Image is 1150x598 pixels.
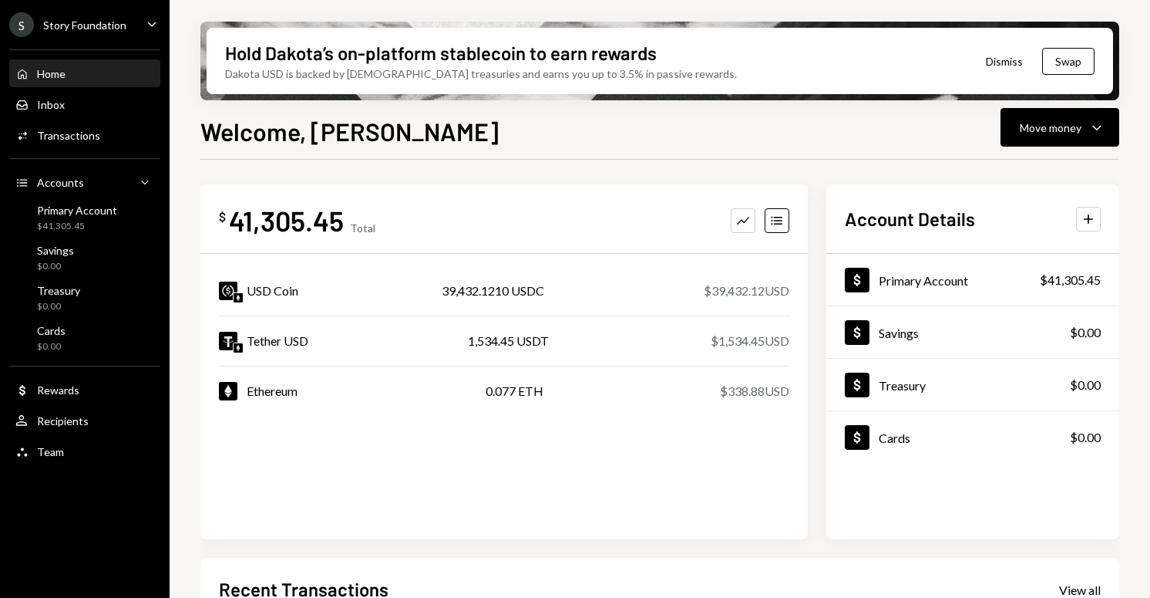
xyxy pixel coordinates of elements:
div: Treasury [879,378,926,393]
a: Cards$0.00 [9,319,160,356]
div: $338.88 USD [720,382,789,400]
h1: Welcome, [PERSON_NAME] [200,116,499,147]
div: Cards [879,431,910,445]
div: $0.00 [1070,376,1101,394]
div: Inbox [37,98,65,111]
a: Primary Account$41,305.45 [826,254,1119,306]
div: Cards [37,324,66,337]
div: S [9,12,34,37]
img: USDC [219,282,237,300]
img: ETH [219,382,237,400]
a: Transactions [9,121,160,149]
div: $0.00 [1070,323,1101,342]
div: $1,534.45 USD [711,332,789,350]
button: Move money [1000,108,1119,147]
div: Move money [1020,120,1081,136]
div: Treasury [37,284,80,297]
img: USDT [219,332,237,350]
div: $41,305.45 [37,220,117,233]
div: Recipients [37,414,89,427]
a: Home [9,59,160,87]
div: Tether USD [247,332,308,350]
a: Primary Account$41,305.45 [9,199,160,236]
div: Ethereum [247,382,298,400]
div: Total [350,221,375,235]
div: $41,305.45 [1040,271,1101,289]
a: Treasury$0.00 [9,279,160,316]
a: Savings$0.00 [826,306,1119,358]
div: Savings [37,244,74,257]
h2: Account Details [845,206,975,231]
div: $0.00 [37,260,74,273]
div: Primary Account [37,204,117,217]
div: $0.00 [37,300,80,313]
div: Team [37,445,64,458]
a: Team [9,438,160,465]
div: Transactions [37,129,100,142]
div: Hold Dakota’s on-platform stablecoin to earn rewards [225,40,657,66]
div: 0.077 ETH [486,382,543,400]
div: $ [219,209,226,225]
div: $39,432.12 USD [704,282,789,300]
a: Rewards [9,376,160,404]
div: Home [37,67,66,80]
div: Accounts [37,176,84,189]
div: USD Coin [247,282,298,300]
a: Savings$0.00 [9,239,160,276]
div: Rewards [37,383,79,397]
img: ethereum-mainnet [234,293,243,302]
div: Story Foundation [43,19,126,32]
button: Swap [1042,48,1095,75]
a: Cards$0.00 [826,411,1119,463]
div: Dakota USD is backed by [DEMOGRAPHIC_DATA] treasuries and earns you up to 3.5% in passive rewards. [225,66,737,82]
div: 41,305.45 [229,203,344,238]
button: Dismiss [967,43,1042,79]
div: Savings [879,326,919,340]
a: Treasury$0.00 [826,359,1119,410]
div: $0.00 [1070,428,1101,447]
a: Inbox [9,90,160,118]
a: View all [1059,581,1101,598]
div: 39,432.1210 USDC [442,282,544,300]
img: ethereum-mainnet [234,343,243,353]
div: $0.00 [37,340,66,353]
a: Accounts [9,168,160,196]
div: Primary Account [879,273,968,288]
div: 1,534.45 USDT [468,332,549,350]
a: Recipients [9,407,160,434]
div: View all [1059,583,1101,598]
